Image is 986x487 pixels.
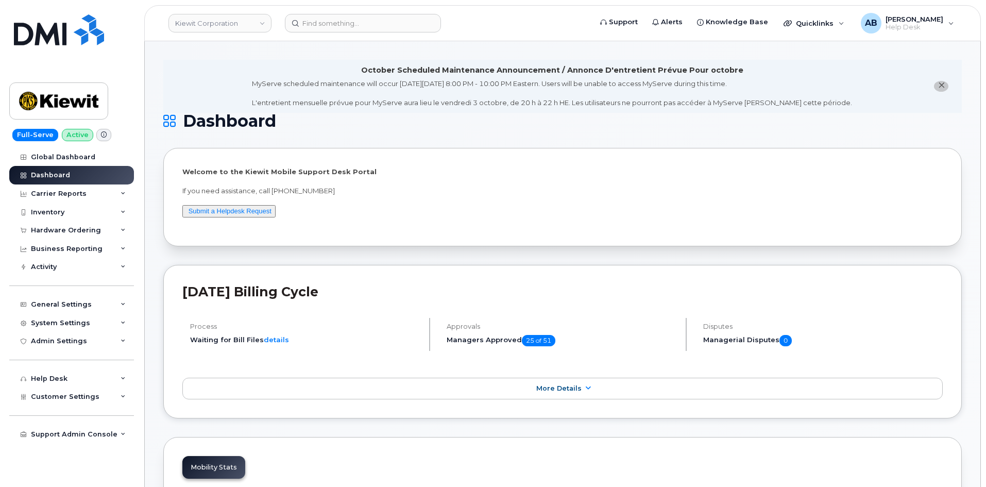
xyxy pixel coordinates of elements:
[189,207,271,215] a: Submit a Helpdesk Request
[190,323,420,330] h4: Process
[941,442,978,479] iframe: Messenger Launcher
[182,186,943,196] p: If you need assistance, call [PHONE_NUMBER]
[536,384,582,392] span: More Details
[183,113,276,129] span: Dashboard
[252,79,852,108] div: MyServe scheduled maintenance will occur [DATE][DATE] 8:00 PM - 10:00 PM Eastern. Users will be u...
[264,335,289,344] a: details
[779,335,792,346] span: 0
[934,81,948,92] button: close notification
[182,167,943,177] p: Welcome to the Kiewit Mobile Support Desk Portal
[447,335,677,346] h5: Managers Approved
[522,335,555,346] span: 25 of 51
[182,205,276,218] button: Submit a Helpdesk Request
[361,65,743,76] div: October Scheduled Maintenance Announcement / Annonce D'entretient Prévue Pour octobre
[703,335,943,346] h5: Managerial Disputes
[190,335,420,345] li: Waiting for Bill Files
[182,284,943,299] h2: [DATE] Billing Cycle
[703,323,943,330] h4: Disputes
[447,323,677,330] h4: Approvals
